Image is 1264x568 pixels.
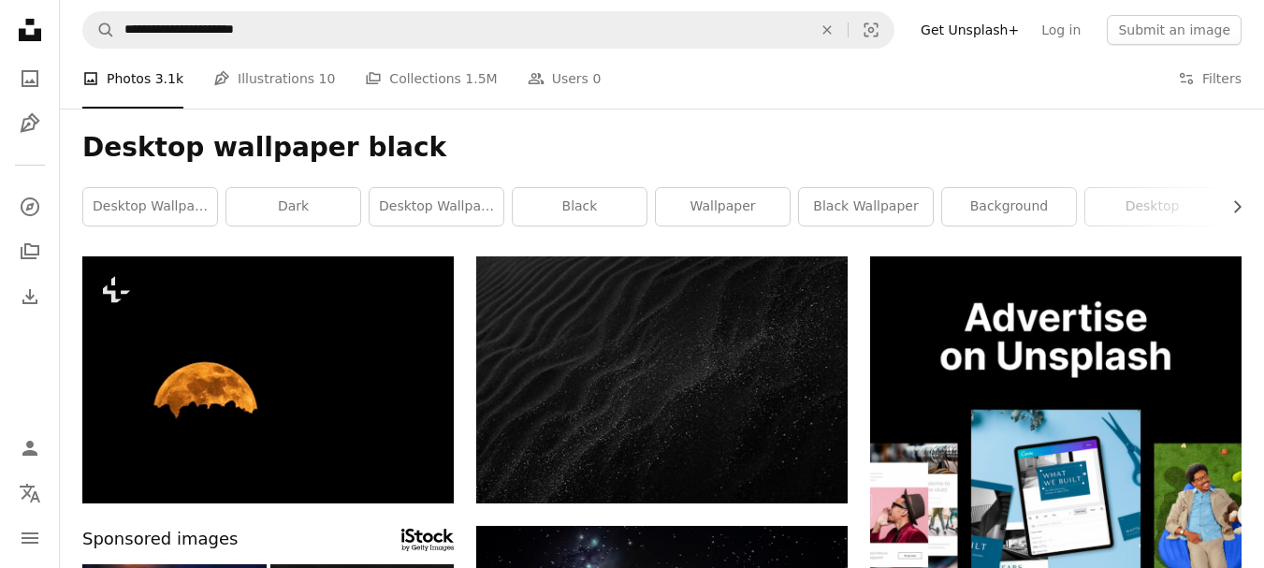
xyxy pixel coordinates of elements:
[11,430,49,467] a: Log in / Sign up
[465,68,497,89] span: 1.5M
[1030,15,1092,45] a: Log in
[806,12,848,48] button: Clear
[82,526,238,553] span: Sponsored images
[226,188,360,226] a: dark
[11,105,49,142] a: Illustrations
[83,188,217,226] a: desktop wallpaper
[476,371,848,388] a: grey sand wave
[11,188,49,226] a: Explore
[799,188,933,226] a: black wallpaper
[476,256,848,503] img: grey sand wave
[11,519,49,557] button: Menu
[82,11,894,49] form: Find visuals sitewide
[82,371,454,388] a: a full moon is seen in the dark sky
[213,49,335,109] a: Illustrations 10
[82,131,1242,165] h1: Desktop wallpaper black
[528,49,602,109] a: Users 0
[849,12,894,48] button: Visual search
[656,188,790,226] a: wallpaper
[11,60,49,97] a: Photos
[82,256,454,503] img: a full moon is seen in the dark sky
[11,233,49,270] a: Collections
[83,12,115,48] button: Search Unsplash
[1178,49,1242,109] button: Filters
[592,68,601,89] span: 0
[1085,188,1219,226] a: desktop
[370,188,503,226] a: desktop wallpaper dark
[11,474,49,512] button: Language
[1220,188,1242,226] button: scroll list to the right
[11,278,49,315] a: Download History
[909,15,1030,45] a: Get Unsplash+
[942,188,1076,226] a: background
[319,68,336,89] span: 10
[365,49,497,109] a: Collections 1.5M
[1107,15,1242,45] button: Submit an image
[513,188,647,226] a: black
